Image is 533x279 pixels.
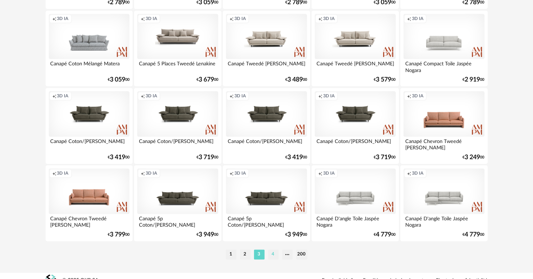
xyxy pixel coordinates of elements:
div: € 00 [108,155,129,160]
div: € 00 [196,77,218,82]
span: 3 419 [110,155,125,160]
span: 3 579 [376,77,392,82]
span: Creation icon [407,16,411,21]
span: 3D IA [146,16,157,21]
a: Creation icon 3D IA Canapé Coton/[PERSON_NAME] €3 71900 [134,88,221,164]
div: € 00 [374,232,396,237]
span: Creation icon [407,170,411,176]
span: 3 059 [110,77,125,82]
li: 2 [240,249,251,259]
span: 3D IA [412,93,424,99]
span: Creation icon [229,93,234,99]
a: Creation icon 3D IA Canapé Chevron Tweedé [PERSON_NAME] €3 79900 [46,165,133,241]
a: Creation icon 3D IA Canapé Coton/[PERSON_NAME] €3 41900 [46,88,133,164]
span: 3D IA [234,16,246,21]
span: 3 419 [287,155,303,160]
span: 3D IA [412,170,424,176]
span: 3 949 [287,232,303,237]
a: Creation icon 3D IA Canapé Coton/[PERSON_NAME] €3 71900 [312,88,399,164]
span: 3D IA [57,93,69,99]
div: Canapé 5 Places Tweedé Lenakine [137,59,218,73]
div: Canapé Compact Toile Jaspée Nogara [404,59,484,73]
span: Creation icon [229,170,234,176]
div: Canapé D'angle Toile Jaspée Nogara [315,214,395,228]
span: 3D IA [234,170,246,176]
span: 4 779 [465,232,480,237]
span: Creation icon [52,93,56,99]
span: 3 719 [376,155,392,160]
span: Creation icon [407,93,411,99]
a: Creation icon 3D IA Canapé Chevron Tweedé [PERSON_NAME] €3 24900 [400,88,487,164]
div: € 00 [285,155,307,160]
a: Creation icon 3D IA Canapé 5p Coton/[PERSON_NAME] €3 94900 [223,165,310,241]
div: Canapé 5p Coton/[PERSON_NAME] [226,214,307,228]
span: Creation icon [229,16,234,21]
div: Canapé D'angle Toile Jaspée Nogara [404,214,484,228]
span: Creation icon [318,93,322,99]
div: Canapé Tweedé [PERSON_NAME] [226,59,307,73]
span: 3D IA [323,16,335,21]
span: Creation icon [52,16,56,21]
div: € 00 [463,232,485,237]
span: Creation icon [52,170,56,176]
a: Creation icon 3D IA Canapé D'angle Toile Jaspée Nogara €4 77900 [400,165,487,241]
span: 3D IA [57,16,69,21]
div: Canapé Tweedé [PERSON_NAME] [315,59,395,73]
div: Canapé Coton Mélangé Matera [49,59,129,73]
li: 3 [254,249,265,259]
a: Creation icon 3D IA Canapé Compact Toile Jaspée Nogara €2 91900 [400,11,487,86]
div: Canapé 5p Coton/[PERSON_NAME] [137,214,218,228]
span: 3D IA [234,93,246,99]
span: 4 779 [376,232,392,237]
div: € 00 [108,77,129,82]
span: 3 799 [110,232,125,237]
span: 3D IA [146,93,157,99]
a: Creation icon 3D IA Canapé Tweedé [PERSON_NAME] €3 48900 [223,11,310,86]
a: Creation icon 3D IA Canapé D'angle Toile Jaspée Nogara €4 77900 [312,165,399,241]
span: Creation icon [318,16,322,21]
span: 3D IA [146,170,157,176]
li: 200 [296,249,307,259]
span: 2 919 [465,77,480,82]
span: 3D IA [323,93,335,99]
a: Creation icon 3D IA Canapé Coton/[PERSON_NAME] €3 41900 [223,88,310,164]
li: 4 [268,249,279,259]
div: € 00 [374,77,396,82]
a: Creation icon 3D IA Canapé 5 Places Tweedé Lenakine €3 67900 [134,11,221,86]
span: 3D IA [412,16,424,21]
span: Creation icon [141,170,145,176]
span: 3 489 [287,77,303,82]
span: Creation icon [318,170,322,176]
span: 3 249 [465,155,480,160]
div: Canapé Chevron Tweedé [PERSON_NAME] [49,214,129,228]
div: Canapé Coton/[PERSON_NAME] [226,137,307,151]
div: Canapé Coton/[PERSON_NAME] [49,137,129,151]
div: Canapé Coton/[PERSON_NAME] [315,137,395,151]
div: € 00 [463,77,485,82]
div: € 00 [374,155,396,160]
div: € 00 [196,232,218,237]
div: € 00 [285,232,307,237]
div: € 00 [196,155,218,160]
span: Creation icon [141,16,145,21]
a: Creation icon 3D IA Canapé Tweedé [PERSON_NAME] €3 57900 [312,11,399,86]
span: Creation icon [141,93,145,99]
a: Creation icon 3D IA Canapé Coton Mélangé Matera €3 05900 [46,11,133,86]
span: 3D IA [57,170,69,176]
li: 1 [226,249,236,259]
span: 3D IA [323,170,335,176]
span: 3 719 [199,155,214,160]
div: Canapé Coton/[PERSON_NAME] [137,137,218,151]
span: 3 679 [199,77,214,82]
span: 3 949 [199,232,214,237]
div: € 00 [285,77,307,82]
div: Canapé Chevron Tweedé [PERSON_NAME] [404,137,484,151]
div: € 00 [463,155,485,160]
div: € 00 [108,232,129,237]
a: Creation icon 3D IA Canapé 5p Coton/[PERSON_NAME] €3 94900 [134,165,221,241]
